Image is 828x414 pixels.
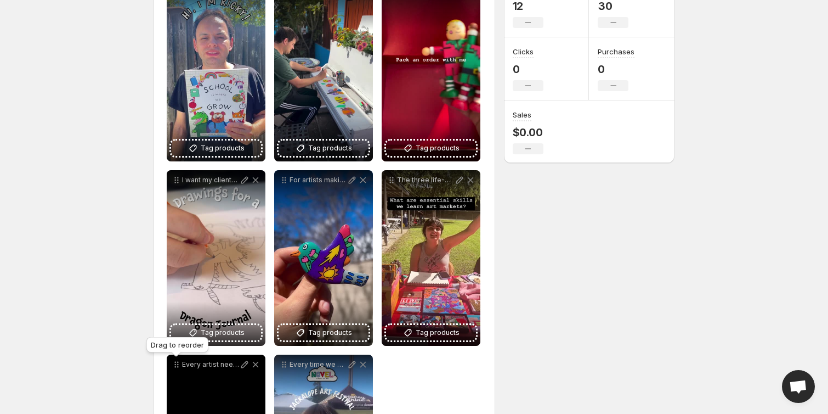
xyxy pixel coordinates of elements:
[182,176,239,184] p: I want my clients to see possibilities in their work I want them to get excited about a future wh...
[201,327,245,338] span: Tag products
[382,170,480,346] div: The three life-changing skills we can practice at every art market are Communication It can be di...
[386,141,476,156] button: Tag products
[279,141,368,156] button: Tag products
[513,63,543,76] p: 0
[598,46,634,57] h3: Purchases
[386,325,476,340] button: Tag products
[513,46,534,57] h3: Clicks
[513,126,543,139] p: $0.00
[308,327,352,338] span: Tag products
[397,176,454,184] p: The three life-changing skills we can practice at every art market are Communication It can be di...
[308,143,352,154] span: Tag products
[201,143,245,154] span: Tag products
[182,360,239,369] p: Every artist needs a simple product they can create again and again It can be a simple idea like ...
[598,63,634,76] p: 0
[782,370,815,403] div: Open chat
[274,170,373,346] div: For artists making and selling art isnt just about creativityits about connection These clay bird...
[171,325,261,340] button: Tag products
[167,170,265,346] div: I want my clients to see possibilities in their work I want them to get excited about a future wh...
[416,327,460,338] span: Tag products
[290,360,347,369] p: Every time we host a booth at [GEOGRAPHIC_DATA] we grow We evolve our messaging we learn how to b...
[513,109,531,120] h3: Sales
[416,143,460,154] span: Tag products
[290,176,347,184] p: For artists making and selling art isnt just about creativityits about connection These clay bird...
[171,141,261,156] button: Tag products
[279,325,368,340] button: Tag products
